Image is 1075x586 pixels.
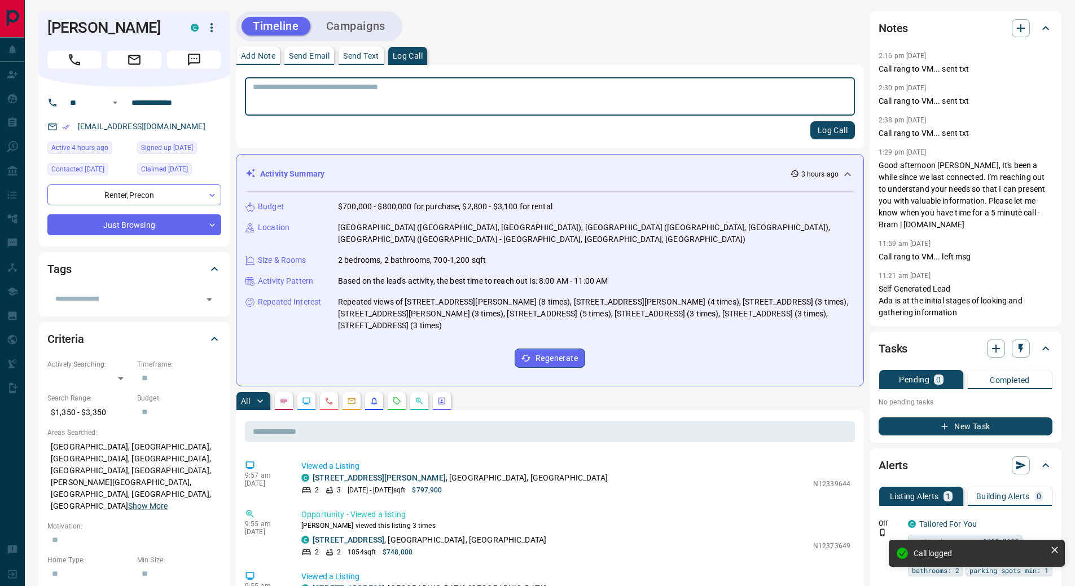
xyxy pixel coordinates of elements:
[47,330,84,348] h2: Criteria
[245,520,284,528] p: 9:55 am
[137,359,221,369] p: Timeframe:
[245,472,284,479] p: 9:57 am
[879,518,901,528] p: Off
[51,164,104,175] span: Contacted [DATE]
[78,122,205,131] a: [EMAIL_ADDRESS][DOMAIN_NAME]
[47,51,102,69] span: Call
[343,52,379,60] p: Send Text
[324,396,334,406] svg: Calls
[879,417,1052,435] button: New Task
[258,254,306,266] p: Size & Rooms
[879,116,927,124] p: 2:38 pm [DATE]
[301,521,850,531] p: [PERSON_NAME] viewed this listing 3 times
[899,376,929,384] p: Pending
[47,214,221,235] div: Just Browsing
[258,275,313,287] p: Activity Pattern
[313,535,384,544] a: [STREET_ADDRESS]
[47,428,221,438] p: Areas Searched:
[47,521,221,531] p: Motivation:
[47,403,131,422] p: $1,350 - $3,350
[47,359,131,369] p: Actively Searching:
[879,160,1052,231] p: Good afternoon [PERSON_NAME], It's been a while since we last connected. I'm reaching out to unde...
[879,452,1052,479] div: Alerts
[879,272,931,280] p: 11:21 am [DATE]
[141,142,193,153] span: Signed up [DATE]
[801,169,839,179] p: 3 hours ago
[914,549,1046,558] div: Call logged
[338,296,854,332] p: Repeated views of [STREET_ADDRESS][PERSON_NAME] (8 times), [STREET_ADDRESS][PERSON_NAME] (4 times...
[245,164,854,184] div: Activity Summary3 hours ago
[107,51,161,69] span: Email
[47,260,71,278] h2: Tags
[301,460,850,472] p: Viewed a Listing
[279,396,288,406] svg: Notes
[879,283,1052,319] p: Self Generated Lead Ada is at the initial stages of looking and gathering information
[879,19,908,37] h2: Notes
[141,164,188,175] span: Claimed [DATE]
[47,325,221,353] div: Criteria
[908,520,916,528] div: condos.ca
[912,535,1019,547] span: rent price range: 1215,3685
[347,396,356,406] svg: Emails
[936,376,941,384] p: 0
[990,376,1030,384] p: Completed
[242,17,310,36] button: Timeline
[879,95,1052,107] p: Call rang to VM... sent txt
[338,254,486,266] p: 2 bedrooms, 2 bathrooms, 700-1,200 sqft
[890,492,939,500] p: Listing Alerts
[47,555,131,565] p: Home Type:
[813,479,850,489] p: N12339644
[515,349,585,368] button: Regenerate
[338,222,854,245] p: [GEOGRAPHIC_DATA] ([GEOGRAPHIC_DATA], [GEOGRAPHIC_DATA]), [GEOGRAPHIC_DATA] ([GEOGRAPHIC_DATA], [...
[879,335,1052,362] div: Tasks
[62,123,70,131] svg: Email Verified
[301,474,309,482] div: condos.ca
[108,96,122,109] button: Open
[392,396,401,406] svg: Requests
[258,201,284,213] p: Budget
[879,127,1052,139] p: Call rang to VM... sent txt
[191,24,199,32] div: condos.ca
[879,528,887,536] svg: Push Notification Only
[167,51,221,69] span: Message
[137,555,221,565] p: Min Size:
[337,485,341,495] p: 3
[879,240,931,248] p: 11:59 am [DATE]
[437,396,446,406] svg: Agent Actions
[313,534,546,546] p: , [GEOGRAPHIC_DATA], [GEOGRAPHIC_DATA]
[137,163,221,179] div: Wed Apr 03 2024
[810,121,855,139] button: Log Call
[301,509,850,521] p: Opportunity - Viewed a listing
[338,201,552,213] p: $700,000 - $800,000 for purchase, $2,800 - $3,100 for rental
[879,84,927,92] p: 2:30 pm [DATE]
[393,52,423,60] p: Log Call
[302,396,311,406] svg: Lead Browsing Activity
[976,492,1030,500] p: Building Alerts
[241,52,275,60] p: Add Note
[258,296,321,308] p: Repeated Interest
[412,485,442,495] p: $797,900
[813,541,850,551] p: N12373649
[879,394,1052,411] p: No pending tasks
[415,396,424,406] svg: Opportunities
[47,438,221,515] p: [GEOGRAPHIC_DATA], [GEOGRAPHIC_DATA], [GEOGRAPHIC_DATA], [GEOGRAPHIC_DATA], [GEOGRAPHIC_DATA], [G...
[313,473,446,482] a: [STREET_ADDRESS][PERSON_NAME]
[348,547,376,557] p: 1054 sqft
[47,19,174,37] h1: [PERSON_NAME]
[201,292,217,307] button: Open
[137,393,221,403] p: Budget:
[47,255,221,283] div: Tags
[348,485,405,495] p: [DATE] - [DATE] sqft
[879,251,1052,263] p: Call rang to VM... left msg
[370,396,379,406] svg: Listing Alerts
[289,52,330,60] p: Send Email
[241,397,250,405] p: All
[337,547,341,557] p: 2
[315,547,319,557] p: 2
[315,17,397,36] button: Campaigns
[260,168,324,180] p: Activity Summary
[879,456,908,474] h2: Alerts
[245,528,284,536] p: [DATE]
[258,222,289,233] p: Location
[879,148,927,156] p: 1:29 pm [DATE]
